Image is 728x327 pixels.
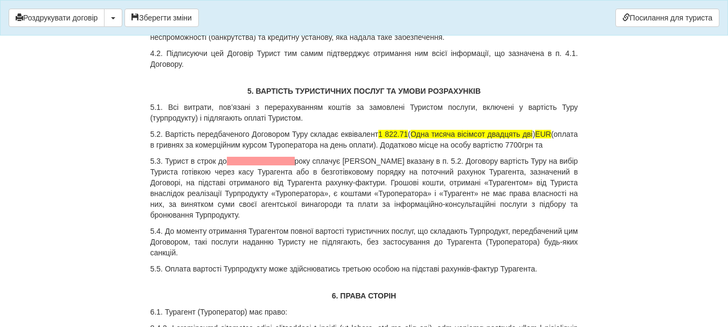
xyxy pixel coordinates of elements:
[535,130,551,138] span: EUR
[378,130,408,138] span: 1 822.71
[150,307,578,317] p: 6.1. Турагент (Туроператор) має право:
[411,130,533,138] span: Одна тисяча вісімсот двадцять дві
[150,48,578,69] p: 4.2. Підписуючи цей Договір Турист тим самим підтверджує отримання ним всієї інформації, що зазна...
[150,129,578,150] p: 5.2. Вартість передбаченого Договором Туру складає еквівалент ( ) (оплата в гривнях за комерційни...
[615,9,719,27] a: Посилання для туриста
[150,156,578,220] p: 5.3. Турист в строк до року сплачує [PERSON_NAME] вказану в п. 5.2. Договору вартість Туру на виб...
[124,9,199,27] button: Зберегти зміни
[150,86,578,96] p: 5. ВАРТІСТЬ ТУРИСТИЧНИХ ПОСЛУГ ТА УМОВИ РОЗРАХУНКІВ
[9,9,105,27] button: Роздрукувати договір
[150,102,578,123] p: 5.1. Всі витрати, пов’язані з перерахуванням коштів за замовлені Туристом послуги, включені у вар...
[150,290,578,301] p: 6. ПРАВА СТОРІН
[150,263,578,274] p: 5.5. Оплата вартості Турпродукту може здійснюватись третьою особою на підставі рахунків-фактур Ту...
[150,226,578,258] p: 5.4. До моменту отримання Турагентом повної вартості туристичних послуг, що складають Турпродукт,...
